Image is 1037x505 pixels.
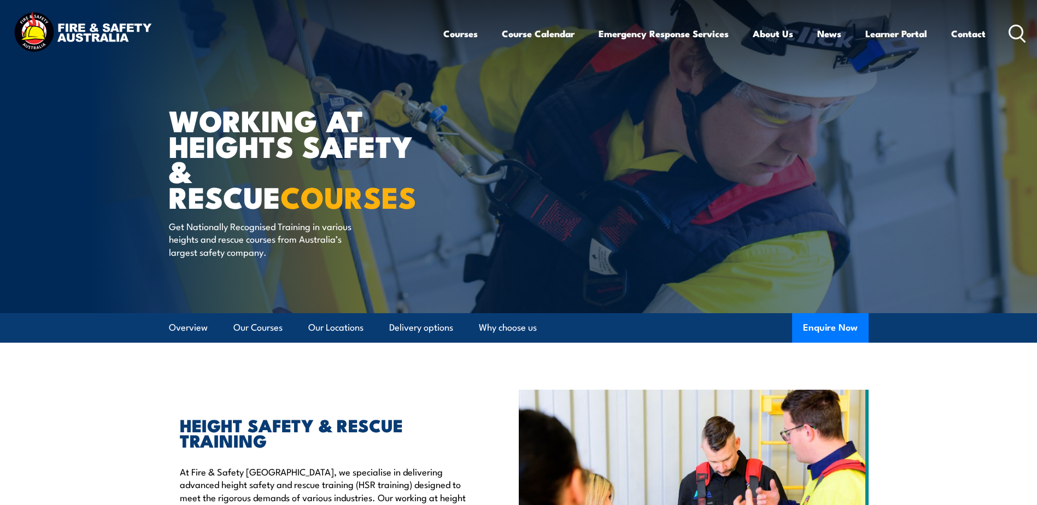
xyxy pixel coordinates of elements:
a: Emergency Response Services [599,19,729,48]
a: About Us [753,19,793,48]
button: Enquire Now [792,313,869,343]
a: Course Calendar [502,19,575,48]
a: Our Locations [308,313,364,342]
h1: WORKING AT HEIGHTS SAFETY & RESCUE [169,107,439,209]
a: Learner Portal [865,19,927,48]
a: Courses [443,19,478,48]
a: Delivery options [389,313,453,342]
a: Why choose us [479,313,537,342]
a: Our Courses [233,313,283,342]
a: Contact [951,19,986,48]
a: News [817,19,841,48]
p: Get Nationally Recognised Training in various heights and rescue courses from Australia’s largest... [169,220,368,258]
strong: COURSES [280,173,417,219]
a: Overview [169,313,208,342]
h2: HEIGHT SAFETY & RESCUE TRAINING [180,417,468,448]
